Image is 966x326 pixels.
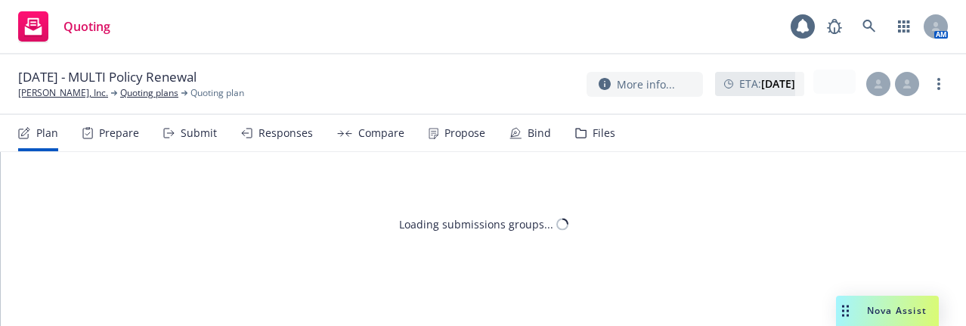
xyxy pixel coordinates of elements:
[867,304,927,317] span: Nova Assist
[358,127,404,139] div: Compare
[259,127,313,139] div: Responses
[617,76,675,92] span: More info...
[593,127,615,139] div: Files
[36,127,58,139] div: Plan
[63,20,110,33] span: Quoting
[18,86,108,100] a: [PERSON_NAME], Inc.
[190,86,244,100] span: Quoting plan
[739,76,795,92] span: ETA :
[99,127,139,139] div: Prepare
[120,86,178,100] a: Quoting plans
[181,127,217,139] div: Submit
[930,75,948,93] a: more
[836,296,855,326] div: Drag to move
[444,127,485,139] div: Propose
[854,11,884,42] a: Search
[819,11,850,42] a: Report a Bug
[587,72,703,97] button: More info...
[399,216,553,232] div: Loading submissions groups...
[18,68,197,86] span: [DATE] - MULTI Policy Renewal
[528,127,551,139] div: Bind
[12,5,116,48] a: Quoting
[761,76,795,91] strong: [DATE]
[836,296,939,326] button: Nova Assist
[889,11,919,42] a: Switch app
